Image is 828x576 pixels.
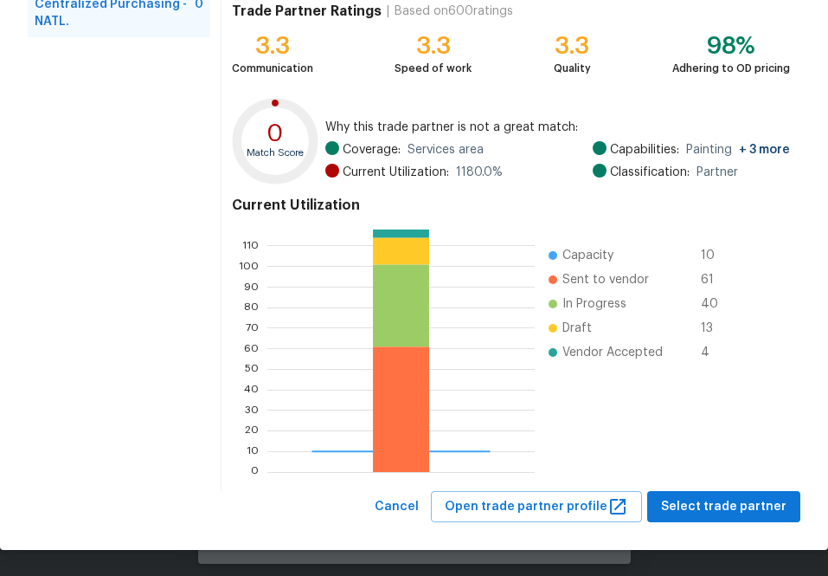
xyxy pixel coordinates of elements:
[232,3,382,20] h4: Trade Partner Ratings
[232,37,313,55] div: 3.3
[554,60,591,77] div: Quality
[408,141,484,159] span: Services area
[562,320,592,337] span: Draft
[244,302,259,313] text: 80
[247,148,304,158] text: Match Score
[672,37,790,55] div: 98%
[251,467,259,477] text: 0
[456,164,503,181] span: 1180.0 %
[245,404,259,415] text: 30
[395,60,472,77] div: Speed of work
[244,282,259,292] text: 90
[325,119,790,136] span: Why this trade partner is not a great match:
[382,3,395,20] div: |
[343,164,449,181] span: Current Utilization:
[242,241,259,251] text: 110
[701,271,729,288] span: 61
[739,144,790,156] span: + 3 more
[610,164,690,181] span: Classification:
[610,141,679,159] span: Capabilities:
[395,37,472,55] div: 3.3
[701,295,729,313] span: 40
[375,496,419,518] span: Cancel
[245,364,259,374] text: 50
[554,37,591,55] div: 3.3
[244,385,259,395] text: 40
[247,446,259,456] text: 10
[239,261,259,271] text: 100
[562,344,663,361] span: Vendor Accepted
[431,491,642,523] button: Open trade partner profile
[696,164,738,181] span: Partner
[445,496,628,518] span: Open trade partner profile
[701,247,729,264] span: 10
[562,295,626,313] span: In Progress
[232,60,313,77] div: Communication
[562,271,649,288] span: Sent to vendor
[647,491,800,523] button: Select trade partner
[232,197,790,214] h4: Current Utilization
[686,141,790,159] span: Painting
[246,322,259,333] text: 70
[343,141,401,159] span: Coverage:
[395,3,513,20] div: Based on 600 ratings
[267,121,284,146] text: 0
[661,496,786,518] span: Select trade partner
[701,344,729,361] span: 4
[245,425,259,436] text: 20
[701,320,729,337] span: 13
[244,343,259,353] text: 60
[562,247,613,264] span: Capacity
[368,491,426,523] button: Cancel
[672,60,790,77] div: Adhering to OD pricing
